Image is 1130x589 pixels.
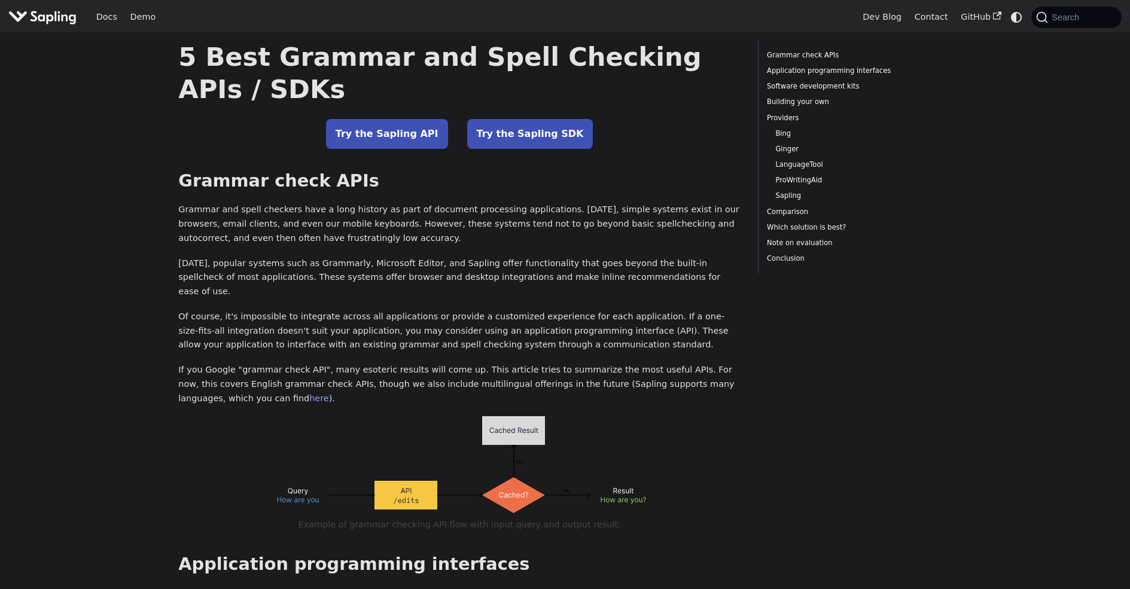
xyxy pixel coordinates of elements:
[767,50,929,61] a: Grammar check APIs
[8,8,77,26] img: Sapling.ai
[178,363,741,405] p: If you Google "grammar check API", many esoteric results will come up. This article tries to summ...
[775,128,925,139] a: Bing
[326,119,448,149] a: Try the Sapling API
[467,119,593,149] a: Try the Sapling SDK
[178,203,741,245] p: Grammar and spell checkers have a long history as part of document processing applications. [DATE...
[767,112,929,124] a: Providers
[1048,13,1086,22] span: Search
[767,65,929,77] a: Application programming interfaces
[775,144,925,155] a: Ginger
[954,8,1007,26] a: GitHub
[8,8,81,26] a: Sapling.aiSapling.ai
[202,518,717,532] figcaption: Example of grammar checking API flow with input query and output result.
[1031,7,1121,28] button: Search (Command+K)
[767,96,929,108] a: Building your own
[267,416,653,513] img: Example API flow
[908,8,955,26] a: Contact
[90,8,124,26] a: Docs
[178,41,741,105] h1: 5 Best Grammar and Spell Checking APIs / SDKs
[767,253,929,264] a: Conclusion
[178,257,741,299] p: [DATE], popular systems such as Grammarly, Microsoft Editor, and Sapling offer functionality that...
[767,81,929,92] a: Software development kits
[309,393,328,403] a: here
[178,170,741,192] h2: Grammar check APIs
[178,310,741,352] p: Of course, it's impossible to integrate across all applications or provide a customized experienc...
[775,159,925,170] a: LanguageTool
[767,206,929,218] a: Comparison
[775,190,925,202] a: Sapling
[856,8,907,26] a: Dev Blog
[178,554,741,575] h2: Application programming interfaces
[1008,8,1025,26] button: Switch between dark and light mode (currently system mode)
[775,175,925,186] a: ProWritingAid
[767,237,929,249] a: Note on evaluation
[124,8,162,26] a: Demo
[767,222,929,233] a: Which solution is best?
